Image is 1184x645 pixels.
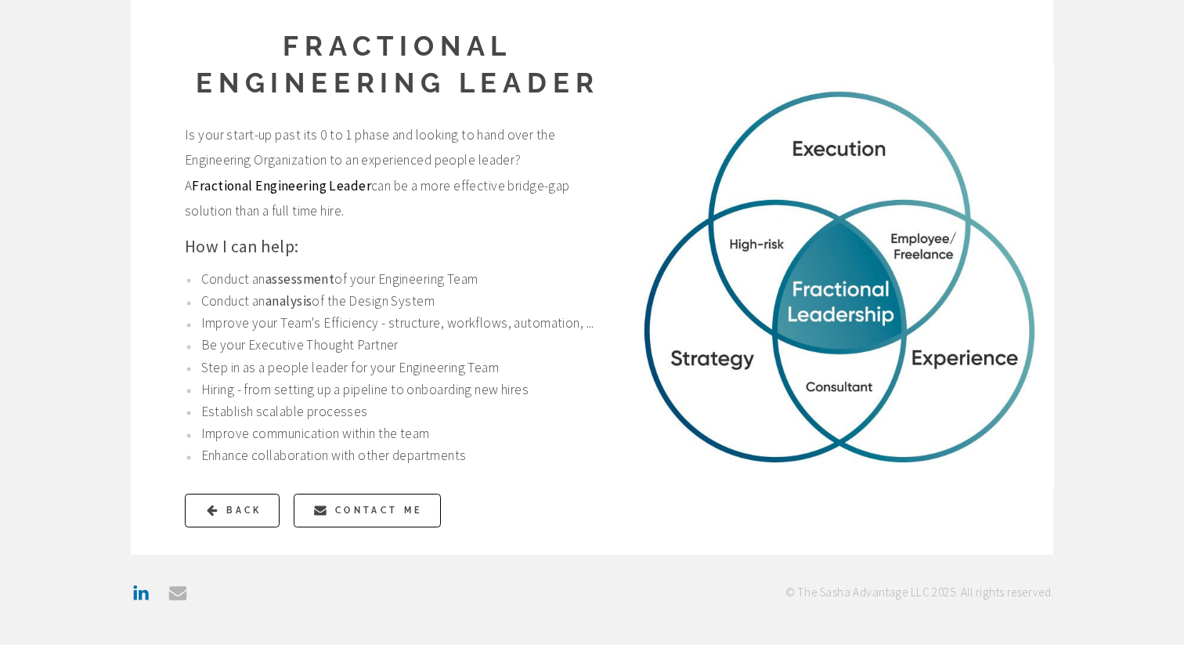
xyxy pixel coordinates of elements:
[580,585,605,600] a: Blog
[185,494,280,527] a: Back
[192,177,371,194] strong: Fractional Engineering Leader
[201,446,605,466] p: Enhance collaboration with other departments
[335,494,423,527] span: Contact Me
[201,335,605,356] p: Be your Executive Thought Partner
[201,424,605,444] p: Improve communication within the team
[201,380,605,400] p: Hiring - from setting up a pipeline to onboarding new hires
[265,292,312,310] strong: analysis
[265,270,334,288] strong: assessment
[294,494,441,527] a: Contact Me
[201,270,605,290] p: Conduct an of your Engineering Team
[185,27,610,102] h2: Fractional Engineering Leader
[201,313,605,334] p: Improve your Team's Efficiency - structure, workflows, automation, ...
[185,122,605,224] span: Is your start-up past its 0 to 1 phase and looking to hand over the Engineering Organization to a...
[185,231,605,263] p: How I can help:
[752,582,1054,603] h1: © The Sasha Advantage LLC 2025. All rights reserved.
[201,402,605,422] p: Establish scalable processes
[201,292,605,312] p: Conduct an of the Design System
[226,494,262,527] span: Back
[201,358,605,379] p: Step in as a people leader for your Engineering Team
